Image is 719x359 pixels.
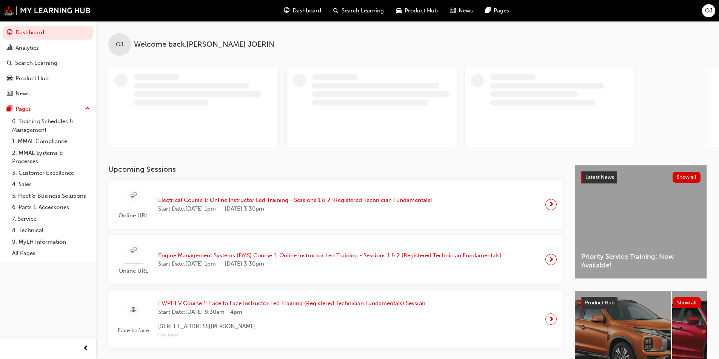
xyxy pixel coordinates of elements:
[134,40,274,49] span: Welcome back , [PERSON_NAME] JOERIN
[114,326,152,335] span: Face to face
[15,44,39,52] div: Analytics
[108,165,563,174] h3: Upcoming Sessions
[114,211,152,220] span: Online URL
[3,41,93,55] a: Analytics
[9,247,93,259] a: All Pages
[705,6,713,15] span: OJ
[9,190,93,202] a: 5. Fleet & Business Solutions
[114,296,557,342] a: Face to faceEV/PHEV Course 1: Face to Face Instructor Led Training (Registered Technician Fundame...
[158,322,425,331] span: [STREET_ADDRESS][PERSON_NAME]
[450,6,456,15] span: news-icon
[390,3,444,18] a: car-iconProduct Hub
[9,116,93,136] a: 0. Training Schedules & Management
[7,106,12,113] span: pages-icon
[15,59,57,67] div: Search Learning
[15,89,30,98] div: News
[3,102,93,116] button: Pages
[342,6,384,15] span: Search Learning
[114,186,557,223] a: Online URLElectrical Course 1: Online Instructor Led Training - Sessions 1 & 2 (Registered Techni...
[158,251,502,260] span: Engine Management Systems (EMS) Course 1: Online Instructor Led Training - Sessions 1 & 2 (Regist...
[158,196,432,205] span: Electrical Course 1: Online Instructor Led Training - Sessions 1 & 2 (Registered Technician Funda...
[131,306,136,315] span: sessionType_FACE_TO_FACE-icon
[7,29,12,36] span: guage-icon
[158,331,425,339] span: Location
[585,174,614,180] span: Latest News
[7,90,12,97] span: news-icon
[479,3,515,18] a: pages-iconPages
[673,297,701,308] button: Show all
[15,105,31,113] div: Pages
[7,60,12,67] span: search-icon
[9,202,93,213] a: 6. Parts & Accessories
[9,213,93,225] a: 7. Service
[7,45,12,52] span: chart-icon
[85,104,90,114] span: up-icon
[3,56,93,70] a: Search Learning
[83,344,89,353] span: prev-icon
[158,308,425,316] span: Start Date: [DATE] 8:30am - 4pm
[459,6,473,15] span: News
[7,75,12,82] span: car-icon
[702,4,715,17] button: OJ
[158,260,502,268] span: Start Date: [DATE] 1pm , - [DATE] 3:30pm
[3,24,93,102] button: DashboardAnalyticsSearch LearningProduct HubNews
[3,26,93,40] a: Dashboard
[131,191,136,200] span: sessionType_ONLINE_URL-icon
[548,314,554,324] span: next-icon
[581,171,701,183] a: Latest NewsShow all
[131,246,136,255] span: sessionType_ONLINE_URL-icon
[4,6,91,15] img: mmal
[485,6,491,15] span: pages-icon
[114,267,152,275] span: Online URL
[9,225,93,236] a: 8. Technical
[3,72,93,86] a: Product Hub
[114,241,557,278] a: Online URLEngine Management Systems (EMS) Course 1: Online Instructor Led Training - Sessions 1 &...
[444,3,479,18] a: news-iconNews
[9,136,93,147] a: 1. MMAL Compliance
[278,3,327,18] a: guage-iconDashboard
[116,40,123,49] span: OJ
[9,236,93,248] a: 9. MyLH Information
[284,6,289,15] span: guage-icon
[548,254,554,265] span: next-icon
[405,6,438,15] span: Product Hub
[158,299,425,308] span: EV/PHEV Course 1: Face to Face Instructor Led Training (Registered Technician Fundamentals) Session
[15,74,49,83] div: Product Hub
[673,172,701,183] button: Show all
[581,297,701,309] a: Product HubShow all
[585,299,614,306] span: Product Hub
[581,252,701,269] span: Priority Service Training: Now Available!
[9,179,93,190] a: 4. Sales
[333,6,339,15] span: search-icon
[327,3,390,18] a: search-iconSearch Learning
[158,205,432,213] span: Start Date: [DATE] 1pm , - [DATE] 3:30pm
[396,6,402,15] span: car-icon
[494,6,509,15] span: Pages
[548,199,554,210] span: next-icon
[293,6,321,15] span: Dashboard
[575,165,707,279] a: Latest NewsShow allPriority Service Training: Now Available!
[9,147,93,167] a: 2. MMAL Systems & Processes
[9,167,93,179] a: 3. Customer Excellence
[3,87,93,101] a: News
